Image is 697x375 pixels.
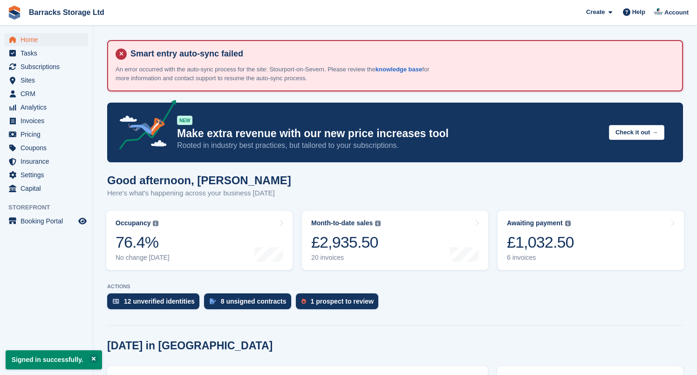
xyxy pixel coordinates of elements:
[177,116,192,125] div: NEW
[5,60,88,73] a: menu
[20,182,76,195] span: Capital
[116,65,442,83] p: An error occurred with the auto-sync process for the site: Stourport-on-Severn. Please review the...
[5,33,88,46] a: menu
[107,188,291,199] p: Here's what's happening across your business [DATE]
[5,215,88,228] a: menu
[565,221,571,226] img: icon-info-grey-7440780725fd019a000dd9b08b2336e03edf1995a4989e88bcd33f0948082b44.svg
[632,7,645,17] span: Help
[116,254,170,262] div: No change [DATE]
[20,215,76,228] span: Booking Portal
[113,299,119,304] img: verify_identity-adf6edd0f0f0b5bbfe63781bf79b02c33cf7c696d77639b501bdc392416b5a36.svg
[107,340,273,352] h2: [DATE] in [GEOGRAPHIC_DATA]
[204,293,296,314] a: 8 unsigned contracts
[116,219,150,227] div: Occupancy
[20,47,76,60] span: Tasks
[302,211,488,270] a: Month-to-date sales £2,935.50 20 invoices
[20,141,76,154] span: Coupons
[7,6,21,20] img: stora-icon-8386f47178a22dfd0bd8f6a31ec36ba5ce8667c1dd55bd0f319d3a0aa187defe.svg
[177,127,601,140] p: Make extra revenue with our new price increases tool
[6,350,102,369] p: Signed in successfully.
[507,233,574,252] div: £1,032.50
[20,168,76,181] span: Settings
[20,114,76,127] span: Invoices
[586,7,605,17] span: Create
[5,128,88,141] a: menu
[654,7,663,17] img: Jack Ward
[5,141,88,154] a: menu
[609,125,664,140] button: Check it out →
[664,8,689,17] span: Account
[8,203,93,212] span: Storefront
[296,293,383,314] a: 1 prospect to review
[5,114,88,127] a: menu
[107,293,204,314] a: 12 unverified identities
[177,140,601,151] p: Rooted in industry best practices, but tailored to your subscriptions.
[106,211,293,270] a: Occupancy 76.4% No change [DATE]
[5,87,88,100] a: menu
[20,33,76,46] span: Home
[221,298,287,305] div: 8 unsigned contracts
[20,87,76,100] span: CRM
[498,211,684,270] a: Awaiting payment £1,032.50 6 invoices
[376,66,422,73] a: knowledge base
[20,60,76,73] span: Subscriptions
[5,74,88,87] a: menu
[210,299,216,304] img: contract_signature_icon-13c848040528278c33f63329250d36e43548de30e8caae1d1a13099fd9432cc5.svg
[311,233,381,252] div: £2,935.50
[116,233,170,252] div: 76.4%
[20,74,76,87] span: Sites
[5,168,88,181] a: menu
[107,174,291,187] h1: Good afternoon, [PERSON_NAME]
[301,299,306,304] img: prospect-51fa495bee0391a8d652442698ab0144808aea92771e9ea1ae160a38d050c398.svg
[111,100,177,153] img: price-adjustments-announcement-icon-8257ccfd72463d97f412b2fc003d46551f7dbcb40ab6d574587a9cd5c0d94...
[5,47,88,60] a: menu
[25,5,108,20] a: Barracks Storage Ltd
[20,101,76,114] span: Analytics
[311,298,374,305] div: 1 prospect to review
[375,221,381,226] img: icon-info-grey-7440780725fd019a000dd9b08b2336e03edf1995a4989e88bcd33f0948082b44.svg
[5,182,88,195] a: menu
[77,215,88,227] a: Preview store
[107,284,683,290] p: ACTIONS
[153,221,158,226] img: icon-info-grey-7440780725fd019a000dd9b08b2336e03edf1995a4989e88bcd33f0948082b44.svg
[507,219,563,227] div: Awaiting payment
[507,254,574,262] div: 6 invoices
[20,128,76,141] span: Pricing
[5,101,88,114] a: menu
[124,298,195,305] div: 12 unverified identities
[5,155,88,168] a: menu
[311,254,381,262] div: 20 invoices
[20,155,76,168] span: Insurance
[311,219,373,227] div: Month-to-date sales
[127,49,675,59] h4: Smart entry auto-sync failed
